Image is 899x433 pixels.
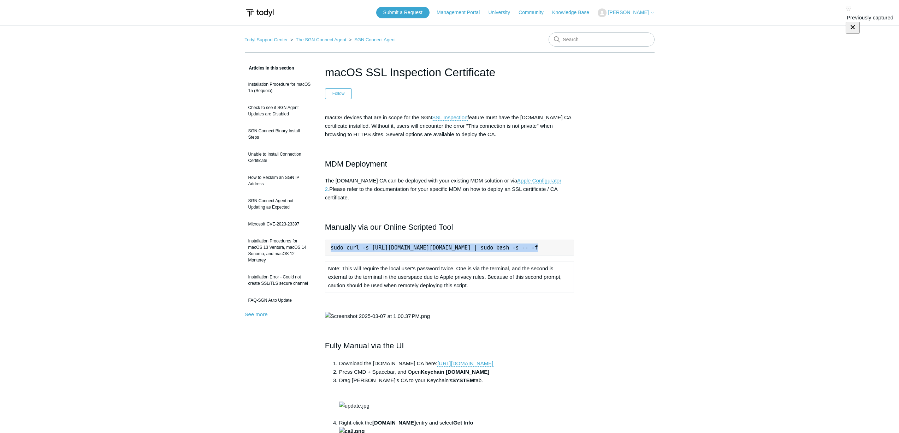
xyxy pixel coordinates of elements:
[289,37,348,42] li: The SGN Connect Agent
[245,101,314,121] a: Check to see if SGN Agent Updates are Disabled
[437,360,493,367] a: [URL][DOMAIN_NAME]
[348,37,396,42] li: SGN Connect Agent
[549,32,655,47] input: Search
[325,158,574,170] h2: MDM Deployment
[339,368,574,376] li: Press CMD + Spacebar, and Open
[245,37,288,42] a: Todyl Support Center
[325,240,574,256] pre: sudo curl -s [URL][DOMAIN_NAME][DOMAIN_NAME] | sudo bash -s -- -f
[325,88,352,99] button: Follow Article
[245,6,275,19] img: Todyl Support Center Help Center home page
[437,9,487,16] a: Management Portal
[245,148,314,167] a: Unable to Install Connection Certificate
[339,359,574,368] li: Download the [DOMAIN_NAME] CA here:
[325,261,574,293] td: Note: This will require the local user's password twice. One is via the terminal, and the second ...
[421,369,489,375] strong: Keychain [DOMAIN_NAME]
[325,221,574,233] h2: Manually via our Online Scripted Tool
[488,9,517,16] a: University
[245,311,268,317] a: See more
[552,9,596,16] a: Knowledge Base
[245,66,294,71] span: Articles in this section
[245,171,314,191] a: How to Reclaim an SGN IP Address
[354,37,396,42] a: SGN Connect Agent
[325,113,574,139] p: macOS devices that are in scope for the SGN feature must have the [DOMAIN_NAME] CA certificate in...
[245,78,314,97] a: Installation Procedure for macOS 15 (Sequoia)
[245,270,314,290] a: Installation Error - Could not create SSL/TLS secure channel
[608,10,649,15] span: [PERSON_NAME]
[245,124,314,144] a: SGN Connect Binary Install Steps
[245,294,314,307] a: FAQ-SGN Auto Update
[245,194,314,214] a: SGN Connect Agent not Updating as Expected
[376,7,430,18] a: Submit a Request
[325,176,574,202] p: The [DOMAIN_NAME] CA can be deployed with your existing MDM solution or via Please refer to the d...
[339,402,369,410] img: update.jpg
[519,9,551,16] a: Community
[325,64,574,81] h1: macOS SSL Inspection Certificate
[325,339,574,352] h2: Fully Manual via the UI
[245,234,314,267] a: Installation Procedures for macOS 13 Ventura, macOS 14 Sonoma, and macOS 12 Monterey
[325,178,561,192] a: Apple Configurator 2.
[372,420,416,426] strong: [DOMAIN_NAME]
[245,217,314,231] a: Microsoft CVE-2023-23397
[598,8,654,17] button: [PERSON_NAME]
[245,37,289,42] li: Todyl Support Center
[453,377,474,383] strong: SYSTEM
[432,114,467,121] a: SSL Inspection
[339,376,574,419] li: Drag [PERSON_NAME]'s CA to your Keychain's tab.
[325,312,430,320] img: Screenshot 2025-03-07 at 1.00.37 PM.png
[296,37,346,42] a: The SGN Connect Agent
